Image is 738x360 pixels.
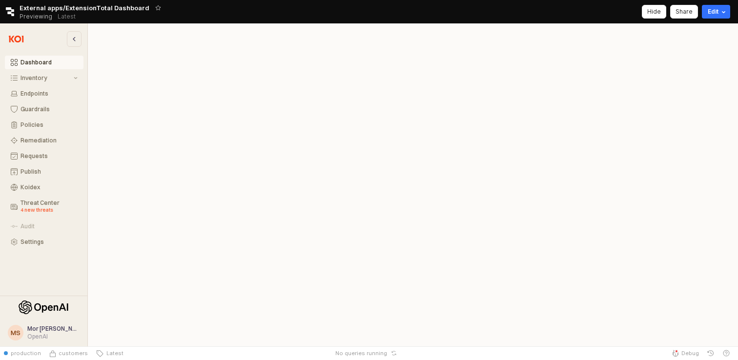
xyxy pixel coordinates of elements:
div: Inventory [20,75,72,81]
button: MS [8,325,23,340]
button: History [703,346,718,360]
span: External apps/ExtensionTotal Dashboard [20,3,149,13]
main: App Frame [88,23,738,346]
button: Inventory [5,71,83,85]
div: Requests [20,153,78,160]
button: Source Control [45,346,92,360]
div: Audit [20,223,78,230]
div: Settings [20,239,78,245]
span: Latest [103,349,123,357]
button: Debug [668,346,703,360]
div: Guardrails [20,106,78,113]
div: 4 new threats [20,206,78,214]
button: Reset app state [389,350,399,356]
div: Remediation [20,137,78,144]
span: Mor [PERSON_NAME] [27,325,86,332]
button: Threat Center [5,196,83,218]
span: Debug [681,349,699,357]
div: Koidex [20,184,78,191]
span: Previewing [20,12,52,21]
button: Dashboard [5,56,83,69]
div: Endpoints [20,90,78,97]
div: Previewing Latest [20,10,81,23]
button: Hide app [642,5,666,19]
div: Publish [20,168,78,175]
button: Releases and History [52,10,81,23]
p: Latest [58,13,76,20]
button: Publish [5,165,83,179]
span: production [11,349,41,357]
div: OpenAI [27,333,80,340]
button: Requests [5,149,83,163]
div: MS [11,328,20,338]
span: No queries running [335,349,387,357]
span: customers [59,349,88,357]
p: Share [676,8,693,16]
button: Audit [5,220,83,233]
button: Koidex [5,180,83,194]
button: Settings [5,235,83,249]
button: Policies [5,118,83,132]
button: Edit [702,5,730,19]
button: Guardrails [5,102,83,116]
button: Add app to favorites [153,3,163,13]
button: Help [718,346,734,360]
button: Share app [670,5,698,19]
button: Remediation [5,134,83,147]
div: Threat Center [20,200,78,214]
button: Endpoints [5,87,83,100]
div: Dashboard [20,59,78,66]
iframe: DashboardPage [88,23,738,346]
div: Policies [20,121,78,128]
button: Latest [92,346,127,360]
div: Hide [647,5,661,18]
